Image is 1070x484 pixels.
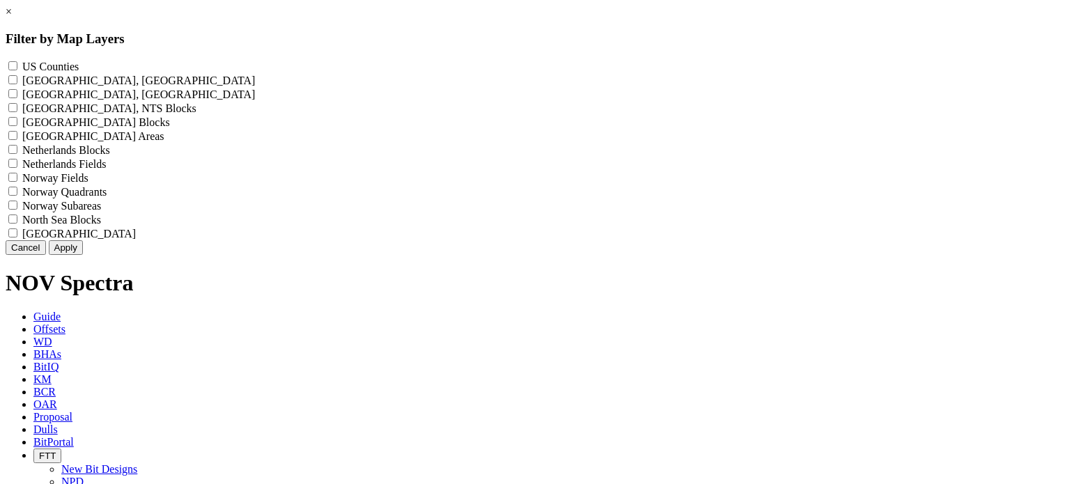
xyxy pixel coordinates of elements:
span: Dulls [33,423,58,435]
label: [GEOGRAPHIC_DATA] [22,228,136,240]
label: Netherlands Blocks [22,144,110,156]
span: OAR [33,398,57,410]
label: [GEOGRAPHIC_DATA], [GEOGRAPHIC_DATA] [22,75,255,86]
label: [GEOGRAPHIC_DATA], NTS Blocks [22,102,196,114]
a: New Bit Designs [61,463,137,475]
label: Norway Subareas [22,200,101,212]
span: FTT [39,451,56,461]
label: Norway Quadrants [22,186,107,198]
span: BitIQ [33,361,59,373]
label: Norway Fields [22,172,88,184]
a: × [6,6,12,17]
label: Netherlands Fields [22,158,106,170]
span: KM [33,373,52,385]
label: North Sea Blocks [22,214,101,226]
label: [GEOGRAPHIC_DATA], [GEOGRAPHIC_DATA] [22,88,255,100]
span: Guide [33,311,61,322]
label: [GEOGRAPHIC_DATA] Areas [22,130,164,142]
button: Cancel [6,240,46,255]
span: Offsets [33,323,65,335]
span: Proposal [33,411,72,423]
button: Apply [49,240,83,255]
span: BHAs [33,348,61,360]
label: [GEOGRAPHIC_DATA] Blocks [22,116,170,128]
label: US Counties [22,61,79,72]
span: BCR [33,386,56,398]
span: WD [33,336,52,348]
span: BitPortal [33,436,74,448]
h3: Filter by Map Layers [6,31,1064,47]
h1: NOV Spectra [6,270,1064,296]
